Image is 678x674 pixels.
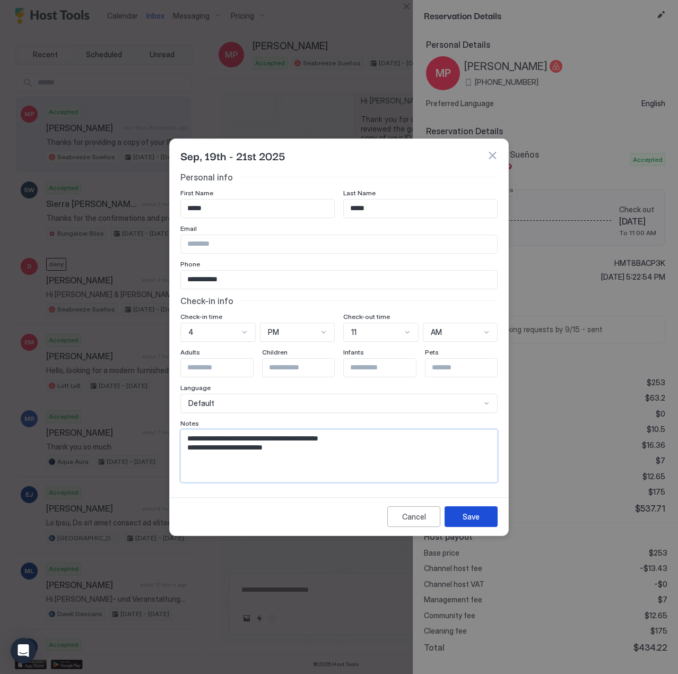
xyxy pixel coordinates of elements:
[180,296,233,306] span: Check-in info
[343,348,364,356] span: Infants
[343,189,376,197] span: Last Name
[463,511,480,522] div: Save
[181,200,334,218] input: Input Field
[425,359,512,377] input: Input Field
[402,511,426,522] div: Cancel
[180,148,285,163] span: Sep, 19th - 21st 2025
[180,224,197,232] span: Email
[180,172,233,183] span: Personal info
[180,419,199,427] span: Notes
[180,260,200,268] span: Phone
[262,348,288,356] span: Children
[188,327,194,337] span: 4
[431,327,442,337] span: AM
[263,359,350,377] input: Input Field
[351,327,357,337] span: 11
[180,313,222,321] span: Check-in time
[180,189,213,197] span: First Name
[268,327,279,337] span: PM
[387,506,440,527] button: Cancel
[181,235,497,253] input: Input Field
[181,271,497,289] input: Input Field
[445,506,498,527] button: Save
[180,384,211,392] span: Language
[188,399,214,408] span: Default
[344,359,431,377] input: Input Field
[344,200,497,218] input: Input Field
[425,348,439,356] span: Pets
[343,313,390,321] span: Check-out time
[180,348,200,356] span: Adults
[181,430,497,482] textarea: Input Field
[181,359,268,377] input: Input Field
[11,638,36,663] div: Open Intercom Messenger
